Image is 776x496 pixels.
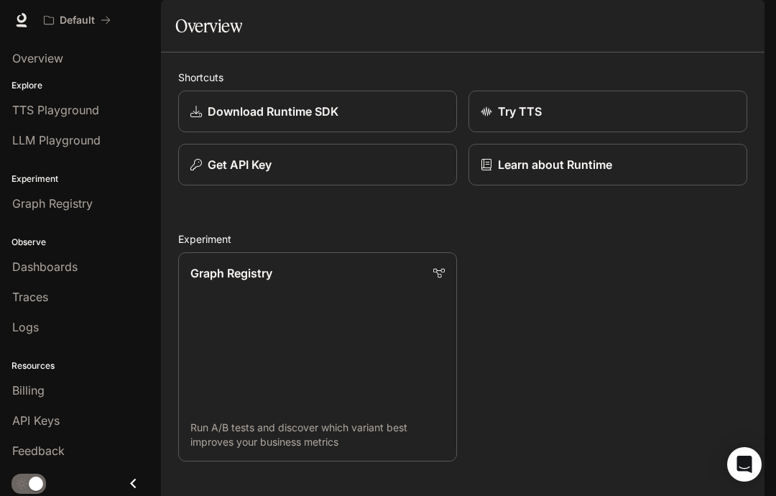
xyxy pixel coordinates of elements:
p: Try TTS [498,103,542,120]
a: Download Runtime SDK [178,91,457,132]
p: Default [60,14,95,27]
div: Open Intercom Messenger [727,447,762,482]
h2: Shortcuts [178,70,747,85]
p: Learn about Runtime [498,156,612,173]
a: Graph RegistryRun A/B tests and discover which variant best improves your business metrics [178,252,457,461]
h2: Experiment [178,231,747,247]
p: Download Runtime SDK [208,103,338,120]
button: Get API Key [178,144,457,185]
p: Get API Key [208,156,272,173]
p: Graph Registry [190,265,272,282]
p: Run A/B tests and discover which variant best improves your business metrics [190,421,445,449]
h1: Overview [175,12,242,40]
a: Learn about Runtime [468,144,747,185]
a: Try TTS [468,91,747,132]
button: All workspaces [37,6,117,35]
